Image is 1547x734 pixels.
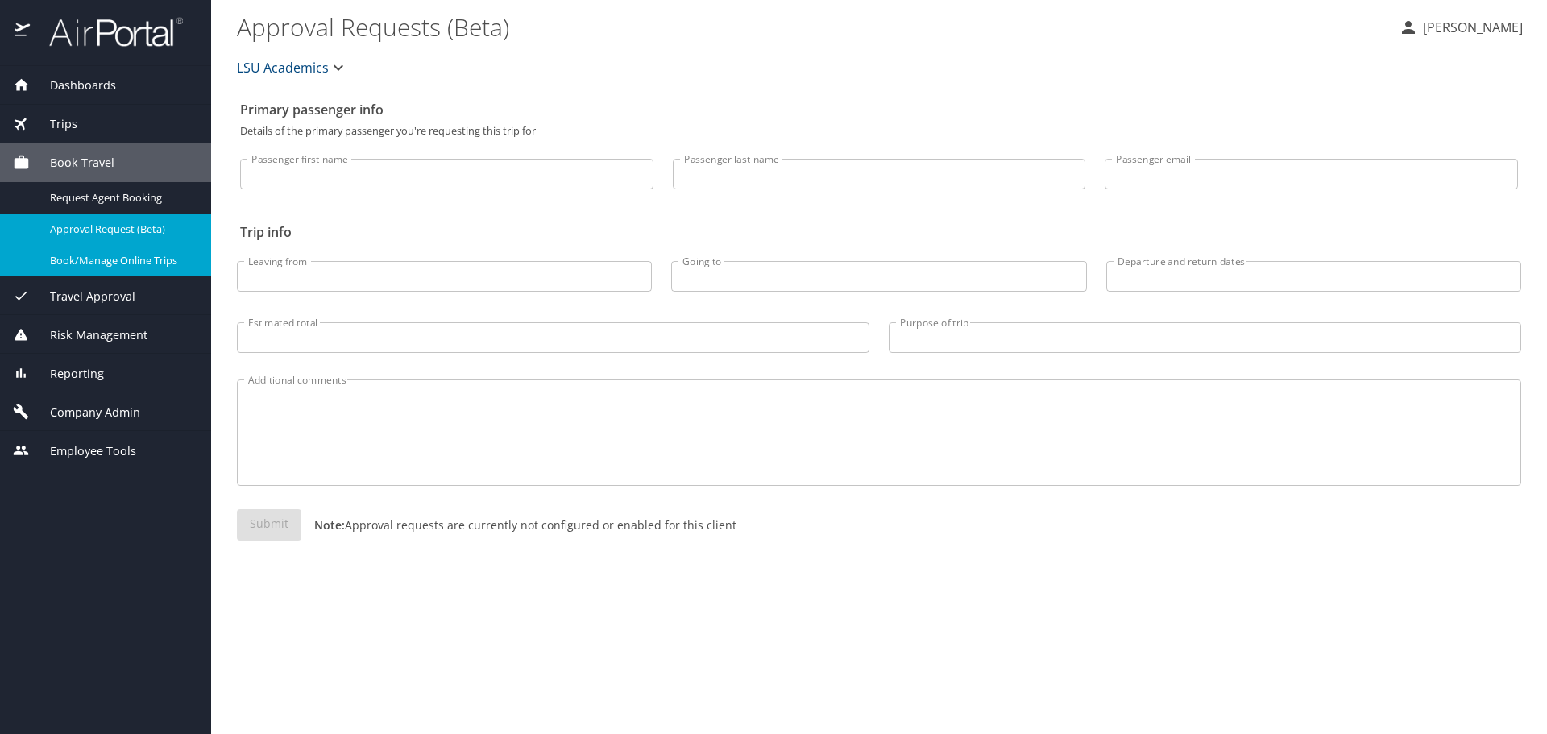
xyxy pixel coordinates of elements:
button: LSU Academics [230,52,355,84]
p: [PERSON_NAME] [1418,18,1523,37]
strong: Note: [314,517,345,533]
span: Trips [30,115,77,133]
p: Approval requests are currently not configured or enabled for this client [301,516,736,533]
img: icon-airportal.png [15,16,31,48]
span: Dashboards [30,77,116,94]
span: Travel Approval [30,288,135,305]
span: Risk Management [30,326,147,344]
span: Approval Request (Beta) [50,222,192,237]
span: LSU Academics [237,56,329,79]
span: Book Travel [30,154,114,172]
p: Details of the primary passenger you're requesting this trip for [240,126,1518,136]
span: Book/Manage Online Trips [50,253,192,268]
h1: Approval Requests (Beta) [237,2,1386,52]
h2: Trip info [240,219,1518,245]
span: Company Admin [30,404,140,421]
span: Employee Tools [30,442,136,460]
button: [PERSON_NAME] [1392,13,1529,42]
img: airportal-logo.png [31,16,183,48]
span: Reporting [30,365,104,383]
span: Request Agent Booking [50,190,192,205]
h2: Primary passenger info [240,97,1518,122]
